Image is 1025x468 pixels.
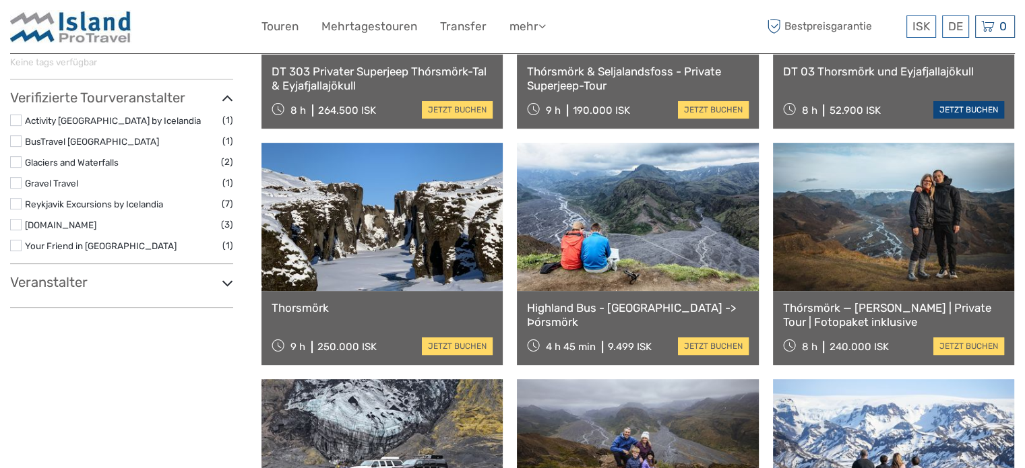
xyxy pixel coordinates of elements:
span: 8 h [290,104,306,116]
span: 9 h [546,104,561,116]
span: ISK [912,20,930,33]
a: Thórsmörk — [PERSON_NAME] | Private Tour | Fotopaket inklusive [783,301,1004,329]
a: Reykjavik Excursions by Icelandia [25,199,163,209]
h3: Verifizierte Tourveranstalter [10,90,233,106]
a: [DOMAIN_NAME] [25,220,96,230]
a: Thórsmörk & Seljalandsfoss - Private Superjeep-Tour [527,65,748,92]
a: DT 03 Thorsmörk und Eyjafjallajökull [783,65,1004,78]
span: (1) [222,175,233,191]
a: Glaciers and Waterfalls [25,157,119,168]
a: Transfer [440,17,487,36]
a: Activity [GEOGRAPHIC_DATA] by Icelandia [25,115,201,126]
span: (2) [221,154,233,170]
a: Your Friend in [GEOGRAPHIC_DATA] [25,240,177,251]
a: mehr [509,17,546,36]
a: Mehrtagestouren [321,17,417,36]
div: 240.000 ISK [829,341,888,353]
span: (7) [222,196,233,211]
span: 4 h 45 min [546,341,596,353]
span: (1) [222,133,233,149]
h3: Veranstalter [10,274,233,290]
a: BusTravel [GEOGRAPHIC_DATA] [25,136,159,147]
div: 190.000 ISK [573,104,630,116]
span: 9 h [290,341,305,353]
a: jetzt buchen [678,101,749,119]
a: jetzt buchen [933,337,1004,355]
span: 0 [997,20,1009,33]
div: 52.900 ISK [829,104,880,116]
a: jetzt buchen [678,337,749,355]
a: Highland Bus - [GEOGRAPHIC_DATA] -> Þórsmörk [527,301,748,329]
span: (1) [222,112,233,128]
a: Gravel Travel [25,178,78,189]
p: We're away right now. Please check back later! [19,24,152,34]
div: 264.500 ISK [318,104,376,116]
div: 250.000 ISK [317,341,377,353]
a: jetzt buchen [422,337,493,355]
a: jetzt buchen [422,101,493,119]
span: 8 h [801,341,817,353]
span: Keine tags verfügbar [10,57,97,67]
div: 9.499 ISK [608,341,652,353]
span: Bestpreisgarantie [764,15,903,38]
span: (1) [222,238,233,253]
button: Open LiveChat chat widget [155,21,171,37]
span: (3) [221,217,233,232]
a: jetzt buchen [933,101,1004,119]
a: Touren [261,17,299,36]
a: DT 303 Privater Superjeep Thórsmörk-Tal & Eyjafjallajökull [272,65,493,92]
span: 8 h [801,104,817,116]
div: DE [942,15,969,38]
img: Iceland ProTravel [10,10,131,43]
a: Thorsmörk [272,301,493,314]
